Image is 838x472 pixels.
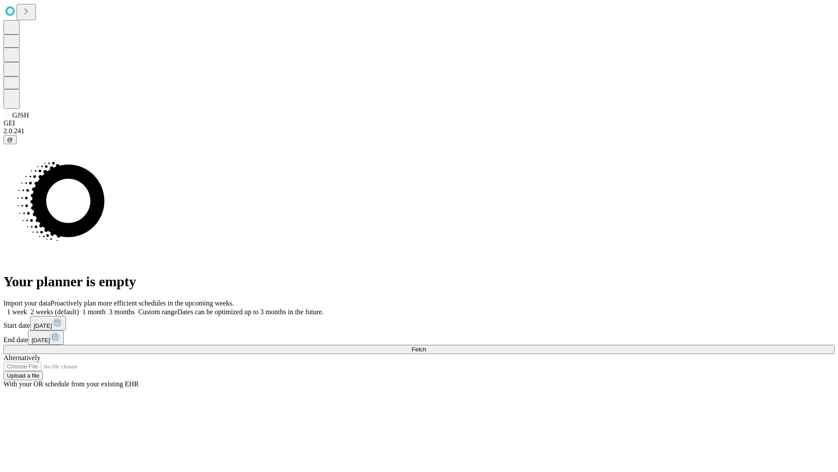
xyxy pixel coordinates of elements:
div: End date [3,330,835,345]
button: [DATE] [30,316,66,330]
span: Import your data [3,299,51,307]
span: @ [7,136,13,143]
button: Fetch [3,345,835,354]
span: Alternatively [3,354,40,361]
span: 2 weeks (default) [31,308,79,316]
span: Fetch [412,346,426,353]
button: [DATE] [28,330,64,345]
div: Start date [3,316,835,330]
h1: Your planner is empty [3,274,835,290]
div: 2.0.241 [3,127,835,135]
span: Custom range [138,308,177,316]
button: Upload a file [3,371,43,380]
span: [DATE] [31,337,50,344]
span: 3 months [109,308,135,316]
span: GJSH [12,111,29,119]
button: @ [3,135,17,144]
span: With your OR schedule from your existing EHR [3,380,139,388]
span: Proactively plan more efficient schedules in the upcoming weeks. [51,299,234,307]
span: Dates can be optimized up to 3 months in the future. [177,308,323,316]
span: [DATE] [34,323,52,329]
span: 1 month [82,308,106,316]
span: 1 week [7,308,27,316]
div: GEI [3,119,835,127]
